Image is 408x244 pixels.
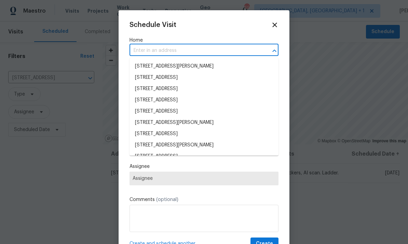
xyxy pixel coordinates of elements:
li: [STREET_ADDRESS][PERSON_NAME] [130,140,278,151]
li: [STREET_ADDRESS] [130,128,278,140]
li: [STREET_ADDRESS] [130,83,278,95]
span: Close [271,21,278,29]
li: [STREET_ADDRESS] [130,95,278,106]
label: Assignee [130,163,278,170]
li: [STREET_ADDRESS] [130,106,278,117]
span: Schedule Visit [130,21,176,28]
button: Close [270,46,279,56]
li: [STREET_ADDRESS][PERSON_NAME] [130,117,278,128]
li: [STREET_ADDRESS] [130,72,278,83]
span: Assignee [133,176,275,181]
label: Comments [130,196,278,203]
li: [STREET_ADDRESS][PERSON_NAME] [130,61,278,72]
li: [STREET_ADDRESS] [130,151,278,162]
label: Home [130,37,278,44]
span: (optional) [156,197,178,202]
input: Enter in an address [130,45,259,56]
